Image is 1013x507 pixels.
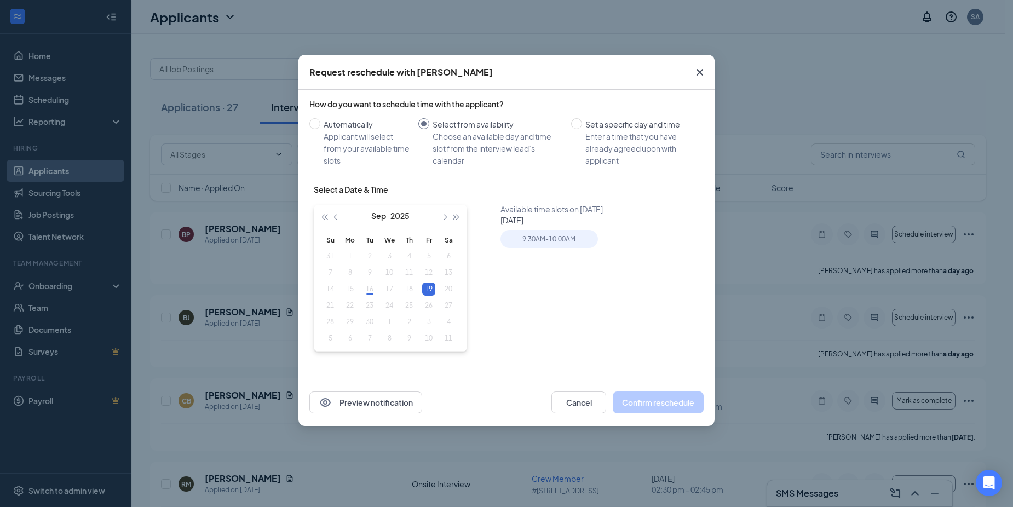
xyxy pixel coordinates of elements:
div: Request reschedule with [PERSON_NAME] [309,66,493,78]
td: 2025-09-19 [419,281,439,297]
th: Th [399,232,419,248]
div: [DATE] [500,215,708,226]
button: Sep [371,205,386,227]
div: 19 [422,283,435,296]
div: Set a specific day and time [585,118,695,130]
div: Applicant will select from your available time slots [324,130,410,166]
div: Select a Date & Time [314,184,388,195]
button: 2025 [390,205,410,227]
svg: Eye [319,396,332,409]
div: Choose an available day and time slot from the interview lead’s calendar [433,130,562,166]
svg: Cross [693,66,706,79]
th: Su [320,232,340,248]
div: How do you want to schedule time with the applicant? [309,99,704,110]
th: Tu [360,232,379,248]
div: Enter a time that you have already agreed upon with applicant [585,130,695,166]
th: We [379,232,399,248]
div: Available time slots on [DATE] [500,204,708,215]
button: EyePreview notification [309,391,422,413]
th: Fr [419,232,439,248]
div: Automatically [324,118,410,130]
button: Cancel [551,391,606,413]
div: Open Intercom Messenger [976,470,1002,496]
button: Confirm reschedule [613,391,704,413]
th: Sa [439,232,458,248]
div: Select from availability [433,118,562,130]
th: Mo [340,232,360,248]
div: 9:30AM - 10:00AM [500,230,597,248]
button: Close [685,55,715,90]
